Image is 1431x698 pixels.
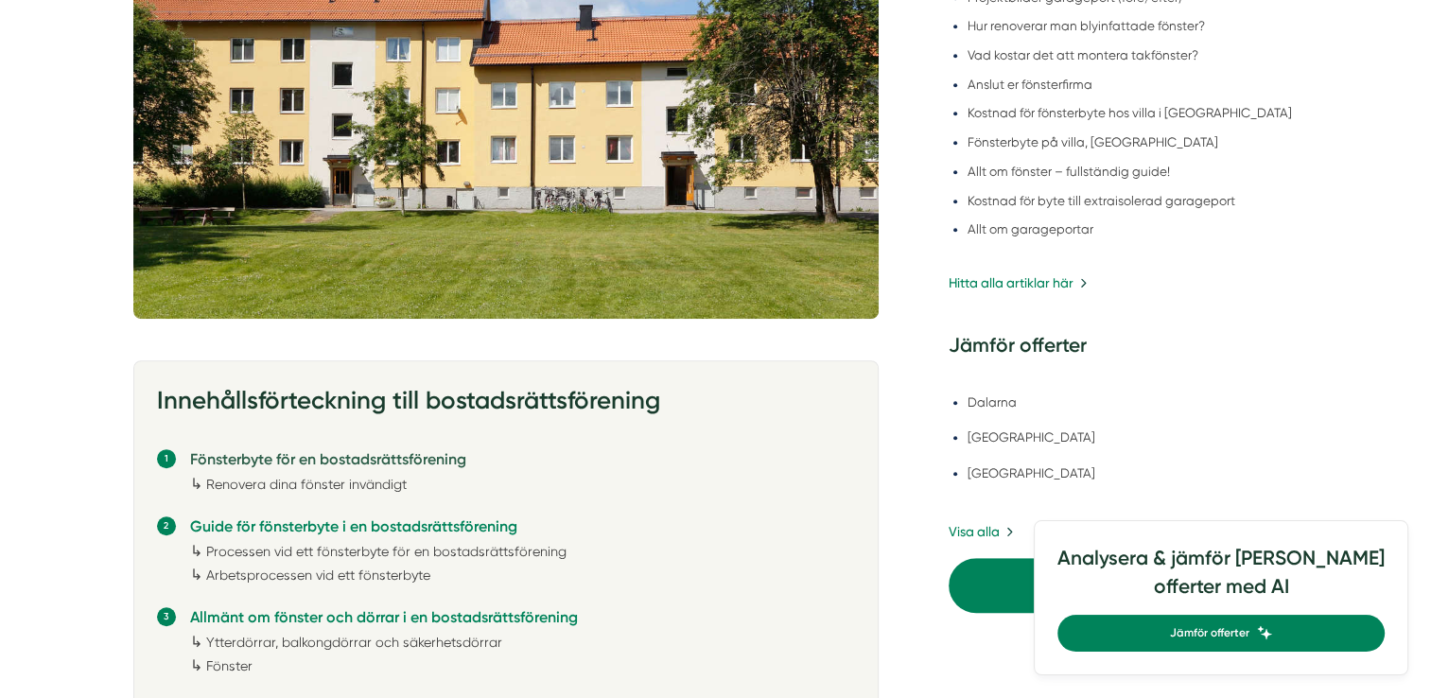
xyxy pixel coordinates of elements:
a: Allmänt om fönster och dörrar i en bostadsrättsförening [190,608,578,626]
a: Allt om garageportar [968,220,1299,238]
span: ↳ [190,633,202,651]
a: Hitta alla artiklar här [949,272,1088,293]
a: Guide för fönsterbyte i en bostadsrättsförening [190,517,517,535]
a: Vad kostar det att montera takfönster? [968,46,1299,64]
a: Renovera dina fönster invändigt [206,477,407,492]
a: [GEOGRAPHIC_DATA] [968,462,1299,485]
a: Ytterdörrar, balkongdörrar och säkerhetsdörrar [206,635,502,650]
a: [GEOGRAPHIC_DATA] [968,426,1299,449]
a: Jämför offerter, gratis! [949,558,1299,612]
span: ↳ [190,475,202,493]
span: ↳ [190,566,202,584]
a: Arbetsprocessen vid ett fönsterbyte [206,567,430,583]
span: ↳ [190,656,202,674]
h3: Innehållsförteckning till bostadsrättsförening [157,384,855,428]
a: Fönster [206,658,253,673]
span: ↳ [190,542,202,560]
a: Dalarna [968,391,1299,414]
a: Kostnad för byte till extraisolerad garageport [968,192,1299,210]
a: Hur renoverar man blyinfattade fönster? [968,17,1299,35]
h4: Analysera & jämför [PERSON_NAME] offerter med AI [1057,544,1385,615]
a: Kostnad för fönsterbyte hos villa i [GEOGRAPHIC_DATA] [968,104,1299,122]
a: Visa alla [949,521,1014,542]
a: Allt om fönster – fullständig guide! [968,163,1299,181]
a: Anslut er fönsterfirma [968,76,1299,94]
a: Jämför offerter [1057,615,1385,652]
h4: Jämför offerter [949,331,1299,365]
span: Jämför offerter [1170,624,1249,642]
a: Fönsterbyte på villa, [GEOGRAPHIC_DATA] [968,133,1299,151]
a: Processen vid ett fönsterbyte för en bostadsrättsförening [206,544,567,559]
a: Fönsterbyte för en bostadsrättsförening [190,450,466,468]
